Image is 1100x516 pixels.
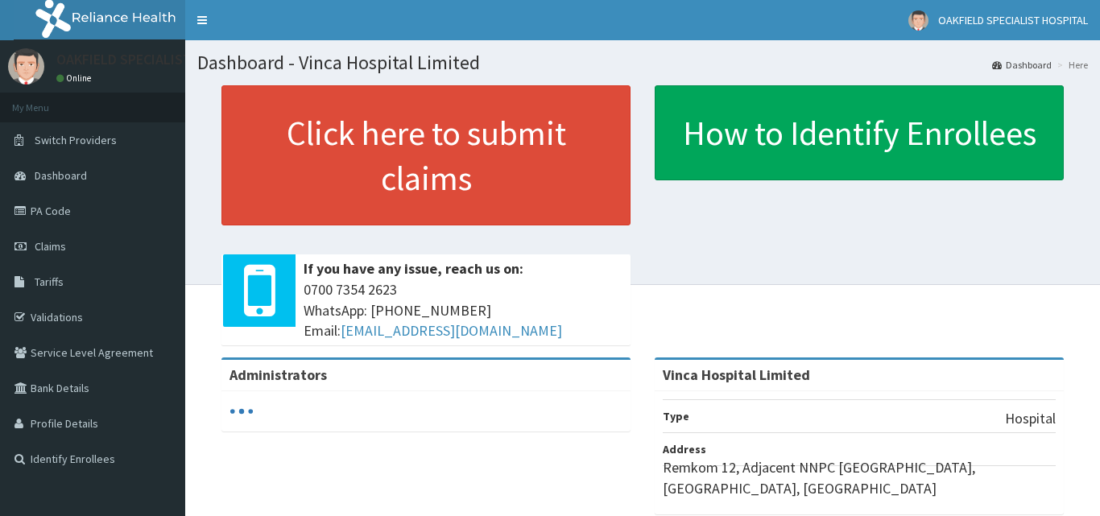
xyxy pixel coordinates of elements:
b: Type [663,409,689,423]
li: Here [1053,58,1088,72]
span: Dashboard [35,168,87,183]
a: How to Identify Enrollees [655,85,1064,180]
span: OAKFIELD SPECIALIST HOSPITAL [938,13,1088,27]
span: 0700 7354 2623 WhatsApp: [PHONE_NUMBER] Email: [304,279,622,341]
b: Administrators [230,365,327,384]
span: Tariffs [35,275,64,289]
h1: Dashboard - Vinca Hospital Limited [197,52,1088,73]
img: User Image [908,10,928,31]
a: Dashboard [992,58,1052,72]
p: Hospital [1005,408,1056,429]
p: OAKFIELD SPECIALIST HOSPITAL [56,52,258,67]
strong: Vinca Hospital Limited [663,365,810,384]
a: Online [56,72,95,84]
b: Address [663,442,706,456]
svg: audio-loading [230,399,254,423]
a: Click here to submit claims [221,85,631,225]
p: Remkom 12, Adjacent NNPC [GEOGRAPHIC_DATA], [GEOGRAPHIC_DATA], [GEOGRAPHIC_DATA] [663,457,1056,498]
img: User Image [8,48,44,85]
span: Claims [35,239,66,254]
span: Switch Providers [35,133,117,147]
b: If you have any issue, reach us on: [304,259,523,278]
a: [EMAIL_ADDRESS][DOMAIN_NAME] [341,321,562,340]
